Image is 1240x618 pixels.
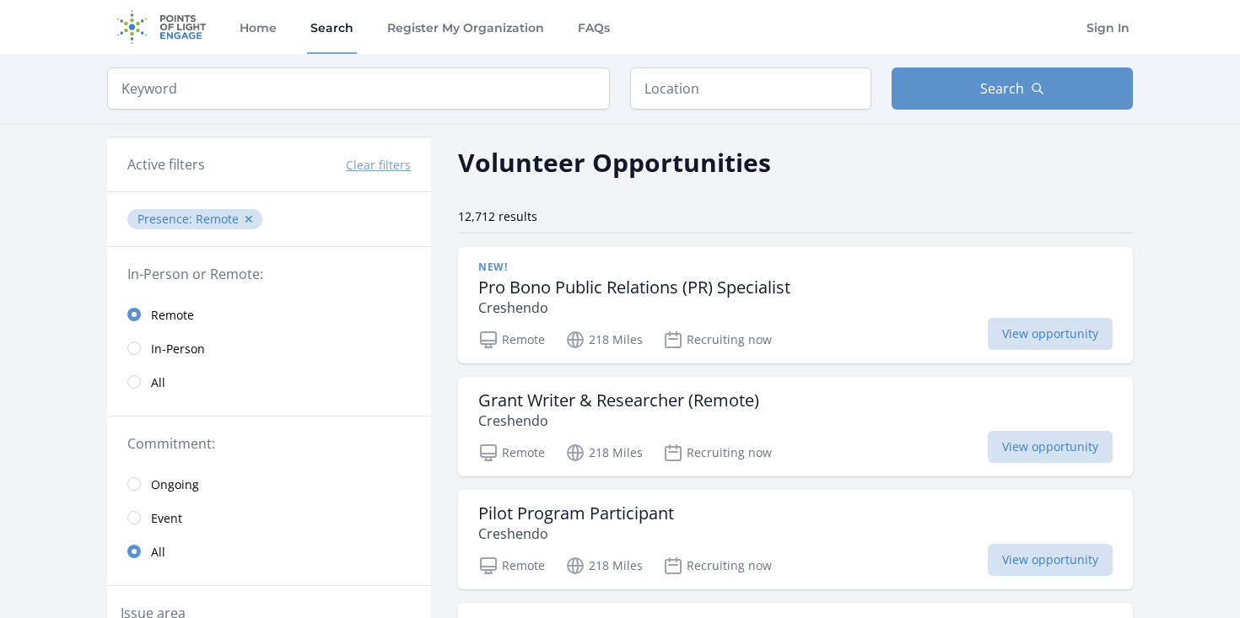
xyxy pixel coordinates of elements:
[630,67,871,110] input: Location
[478,443,545,463] p: Remote
[458,208,537,224] span: 12,712 results
[127,433,411,454] legend: Commitment:
[107,298,431,331] a: Remote
[980,78,1024,99] span: Search
[565,330,643,350] p: 218 Miles
[565,556,643,576] p: 218 Miles
[346,157,411,174] button: Clear filters
[151,510,182,527] span: Event
[107,67,610,110] input: Keyword
[137,211,196,227] span: Presence :
[663,556,772,576] p: Recruiting now
[478,411,759,431] p: Creshendo
[478,390,759,411] h3: Grant Writer & Researcher (Remote)
[458,143,771,181] h2: Volunteer Opportunities
[663,443,772,463] p: Recruiting now
[478,330,545,350] p: Remote
[892,67,1133,110] button: Search
[107,535,431,568] a: All
[151,544,165,561] span: All
[151,341,205,357] span: In-Person
[988,544,1113,576] span: View opportunity
[458,247,1133,363] a: New! Pro Bono Public Relations (PR) Specialist Creshendo Remote 218 Miles Recruiting now View opp...
[478,298,790,318] p: Creshendo
[151,374,165,391] span: All
[244,211,254,228] button: ✕
[478,556,545,576] p: Remote
[988,431,1113,463] span: View opportunity
[478,524,674,544] p: Creshendo
[107,331,431,365] a: In-Person
[478,503,674,524] h3: Pilot Program Participant
[127,264,411,284] legend: In-Person or Remote:
[565,443,643,463] p: 218 Miles
[107,467,431,501] a: Ongoing
[151,307,194,324] span: Remote
[127,154,205,175] h3: Active filters
[458,377,1133,476] a: Grant Writer & Researcher (Remote) Creshendo Remote 218 Miles Recruiting now View opportunity
[988,318,1113,350] span: View opportunity
[151,476,199,493] span: Ongoing
[107,501,431,535] a: Event
[478,277,790,298] h3: Pro Bono Public Relations (PR) Specialist
[107,365,431,399] a: All
[663,330,772,350] p: Recruiting now
[458,490,1133,589] a: Pilot Program Participant Creshendo Remote 218 Miles Recruiting now View opportunity
[196,211,239,227] span: Remote
[478,261,507,274] span: New!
